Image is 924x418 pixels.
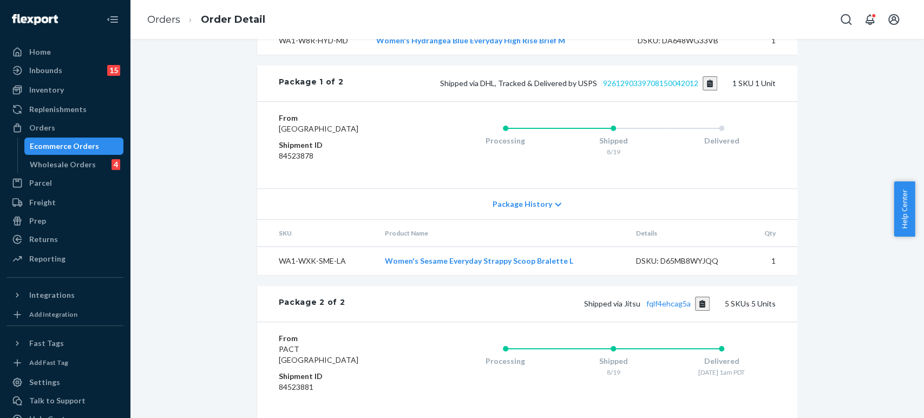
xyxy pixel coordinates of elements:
[6,286,123,304] button: Integrations
[279,151,408,161] dd: 84523878
[279,140,408,151] dt: Shipment ID
[29,122,55,133] div: Orders
[440,79,717,88] span: Shipped via DHL, Tracked & Delivered by USPS
[29,253,65,264] div: Reporting
[6,194,123,211] a: Freight
[30,141,99,152] div: Ecommerce Orders
[112,159,120,170] div: 4
[6,62,123,79] a: Inbounds15
[451,135,560,146] div: Processing
[147,14,180,25] a: Orders
[493,199,552,210] span: Package History
[29,104,87,115] div: Replenishments
[384,256,573,265] a: Women's Sesame Everyday Strappy Scoop Bralette L
[29,197,56,208] div: Freight
[6,212,123,230] a: Prep
[257,27,368,55] td: WA1-W8R-HYD-MD
[748,27,797,55] td: 1
[559,147,667,156] div: 8/19
[6,81,123,99] a: Inventory
[376,220,627,247] th: Product Name
[257,247,376,276] td: WA1-WXK-SME-LA
[6,43,123,61] a: Home
[667,356,776,367] div: Delivered
[29,395,86,406] div: Talk to Support
[279,113,408,123] dt: From
[279,297,345,311] div: Package 2 of 2
[646,299,691,308] a: fqlf4ehcag5a
[343,76,775,90] div: 1 SKU 1 Unit
[883,9,905,30] button: Open account menu
[376,36,565,45] a: Women's Hydrangea Blue Everyday High Rise Brief M
[107,65,120,76] div: 15
[12,14,58,25] img: Flexport logo
[24,156,124,173] a: Wholesale Orders4
[29,377,60,388] div: Settings
[451,356,560,367] div: Processing
[835,9,857,30] button: Open Search Box
[584,299,710,308] span: Shipped via Jitsu
[279,333,408,344] dt: From
[559,356,667,367] div: Shipped
[139,4,274,36] ol: breadcrumbs
[603,79,698,88] a: 9261290339708150042012
[29,84,64,95] div: Inventory
[667,368,776,377] div: [DATE] 1am PDT
[559,368,667,377] div: 8/19
[746,247,797,276] td: 1
[6,101,123,118] a: Replenishments
[29,234,58,245] div: Returns
[6,231,123,248] a: Returns
[29,215,46,226] div: Prep
[695,297,710,311] button: Copy tracking number
[559,135,667,146] div: Shipped
[24,138,124,155] a: Ecommerce Orders
[279,76,344,90] div: Package 1 of 2
[29,47,51,57] div: Home
[30,159,96,170] div: Wholesale Orders
[345,297,775,311] div: 5 SKUs 5 Units
[6,374,123,391] a: Settings
[29,310,77,319] div: Add Integration
[6,174,123,192] a: Parcel
[279,371,408,382] dt: Shipment ID
[6,119,123,136] a: Orders
[746,220,797,247] th: Qty
[279,124,358,133] span: [GEOGRAPHIC_DATA]
[859,9,881,30] button: Open notifications
[102,9,123,30] button: Close Navigation
[29,290,75,301] div: Integrations
[703,76,717,90] button: Copy tracking number
[6,250,123,267] a: Reporting
[257,220,376,247] th: SKU
[667,135,776,146] div: Delivered
[29,65,62,76] div: Inbounds
[6,356,123,369] a: Add Fast Tag
[6,392,123,409] a: Talk to Support
[279,344,358,364] span: PACT [GEOGRAPHIC_DATA]
[894,181,915,237] button: Help Center
[29,178,52,188] div: Parcel
[201,14,265,25] a: Order Detail
[29,338,64,349] div: Fast Tags
[6,308,123,321] a: Add Integration
[636,256,738,266] div: DSKU: D65MB8WYJQQ
[627,220,746,247] th: Details
[6,335,123,352] button: Fast Tags
[638,35,739,46] div: DSKU: DA648WG33VB
[279,382,408,393] dd: 84523881
[29,358,68,367] div: Add Fast Tag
